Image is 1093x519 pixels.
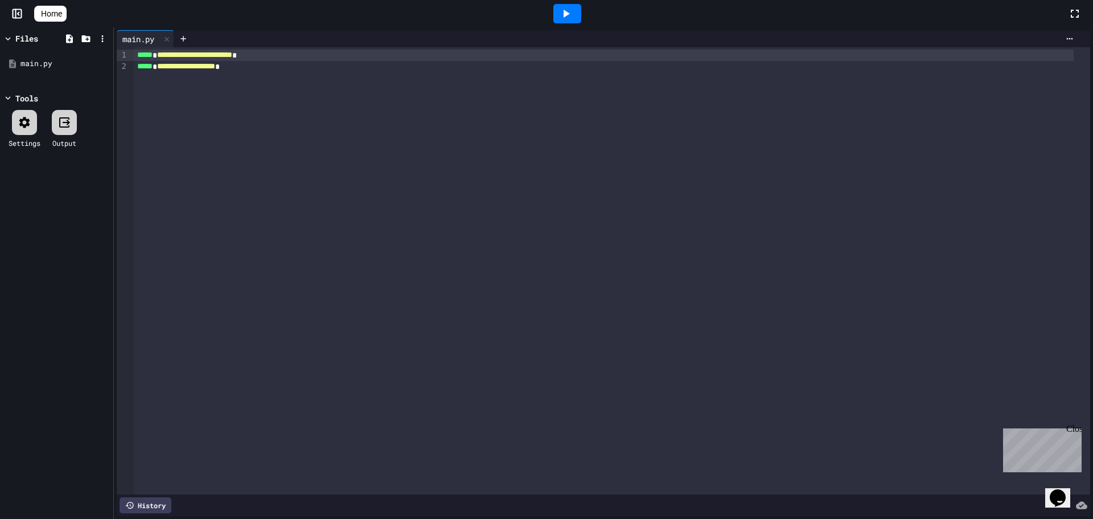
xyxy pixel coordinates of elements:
iframe: chat widget [999,424,1082,472]
iframe: chat widget [1045,473,1082,508]
span: Home [41,8,62,19]
a: Home [34,6,67,22]
div: Settings [9,138,40,148]
div: main.py [117,30,174,47]
div: main.py [117,33,160,45]
div: main.py [20,58,109,70]
div: 1 [117,50,128,61]
div: History [120,497,171,513]
div: 2 [117,61,128,72]
div: Chat with us now!Close [5,5,79,72]
div: Files [15,32,38,44]
div: Tools [15,92,38,104]
div: Output [52,138,76,148]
